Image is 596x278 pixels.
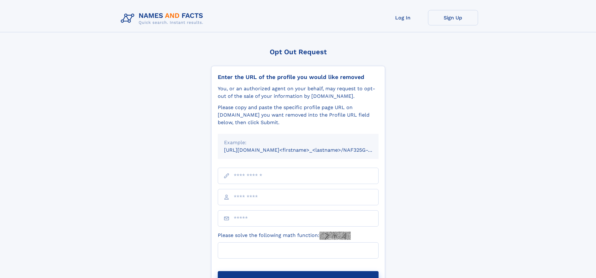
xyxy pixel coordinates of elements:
[218,104,379,126] div: Please copy and paste the specific profile page URL on [DOMAIN_NAME] you want removed into the Pr...
[211,48,385,56] div: Opt Out Request
[218,232,351,240] label: Please solve the following math function:
[118,10,208,27] img: Logo Names and Facts
[224,139,372,146] div: Example:
[218,74,379,81] div: Enter the URL of the profile you would like removed
[428,10,478,25] a: Sign Up
[224,147,390,153] small: [URL][DOMAIN_NAME]<firstname>_<lastname>/NAF325G-xxxxxxxx
[218,85,379,100] div: You, or an authorized agent on your behalf, may request to opt-out of the sale of your informatio...
[378,10,428,25] a: Log In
